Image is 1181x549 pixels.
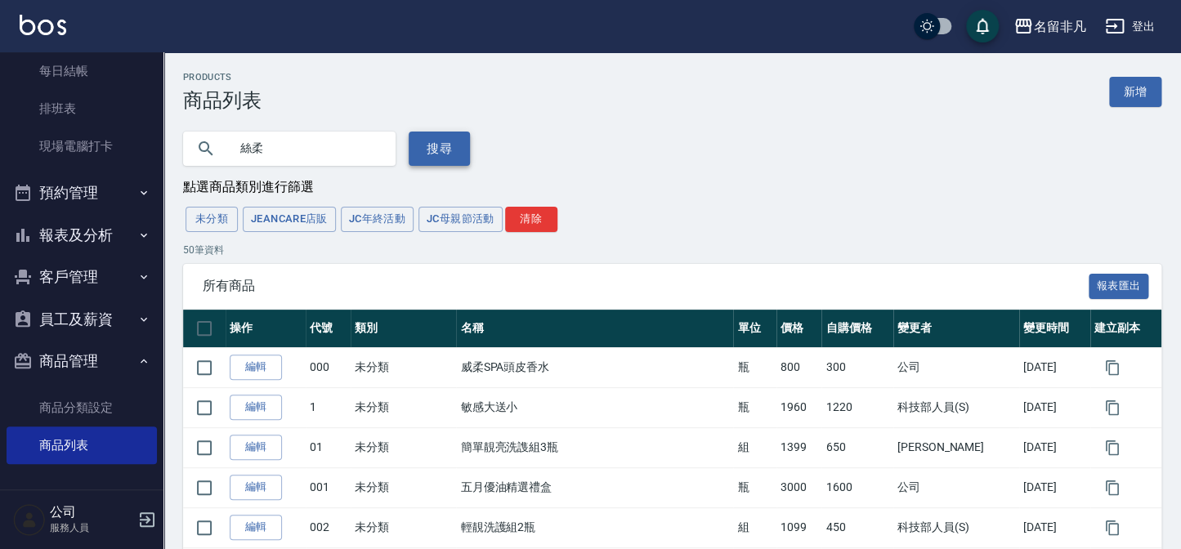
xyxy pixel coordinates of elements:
[7,52,157,90] a: 每日結帳
[20,15,66,35] img: Logo
[1090,310,1161,348] th: 建立副本
[776,427,821,467] td: 1399
[776,507,821,547] td: 1099
[351,310,456,348] th: 類別
[1109,77,1161,107] a: 新增
[243,207,336,232] button: JeanCare店販
[226,310,306,348] th: 操作
[733,467,776,507] td: 瓶
[7,389,157,426] a: 商品分類設定
[306,310,351,348] th: 代號
[733,310,776,348] th: 單位
[306,347,351,387] td: 000
[351,507,456,547] td: 未分類
[821,427,892,467] td: 650
[230,475,282,500] a: 編輯
[893,507,1019,547] td: 科技部人員(S)
[456,507,733,547] td: 輕靚洗護組2瓶
[7,214,157,257] button: 報表及分析
[306,387,351,427] td: 1
[183,89,262,112] h3: 商品列表
[733,507,776,547] td: 組
[203,278,1089,294] span: 所有商品
[1019,347,1090,387] td: [DATE]
[50,504,133,520] h5: 公司
[1019,310,1090,348] th: 變更時間
[1019,427,1090,467] td: [DATE]
[733,347,776,387] td: 瓶
[306,507,351,547] td: 002
[456,310,733,348] th: 名稱
[1033,16,1085,37] div: 名留非凡
[306,427,351,467] td: 01
[230,435,282,460] a: 編輯
[306,467,351,507] td: 001
[351,347,456,387] td: 未分類
[893,467,1019,507] td: 公司
[229,127,382,171] input: 搜尋關鍵字
[821,507,892,547] td: 450
[893,387,1019,427] td: 科技部人員(S)
[733,387,776,427] td: 瓶
[7,127,157,165] a: 現場電腦打卡
[183,179,1161,196] div: 點選商品類別進行篩選
[733,427,776,467] td: 組
[351,427,456,467] td: 未分類
[230,515,282,540] a: 編輯
[821,347,892,387] td: 300
[966,10,999,42] button: save
[186,207,238,232] button: 未分類
[1019,507,1090,547] td: [DATE]
[7,172,157,214] button: 預約管理
[893,347,1019,387] td: 公司
[893,427,1019,467] td: [PERSON_NAME]
[351,467,456,507] td: 未分類
[1019,387,1090,427] td: [DATE]
[1098,11,1161,42] button: 登出
[456,387,733,427] td: 敏感大送小
[776,347,821,387] td: 800
[341,207,414,232] button: JC年終活動
[230,395,282,420] a: 編輯
[1089,278,1149,293] a: 報表匯出
[183,72,262,83] h2: Products
[7,298,157,341] button: 員工及薪資
[1089,274,1149,299] button: 報表匯出
[7,426,157,464] a: 商品列表
[821,387,892,427] td: 1220
[230,355,282,380] a: 編輯
[13,503,46,536] img: Person
[409,132,470,166] button: 搜尋
[505,207,557,232] button: 清除
[418,207,503,232] button: JC母親節活動
[351,387,456,427] td: 未分類
[776,467,821,507] td: 3000
[456,427,733,467] td: 簡單靚亮洗謢組3瓶
[50,520,133,535] p: 服務人員
[821,467,892,507] td: 1600
[893,310,1019,348] th: 變更者
[183,243,1161,257] p: 50 筆資料
[7,340,157,382] button: 商品管理
[1019,467,1090,507] td: [DATE]
[7,90,157,127] a: 排班表
[821,310,892,348] th: 自購價格
[7,256,157,298] button: 客戶管理
[1007,10,1092,43] button: 名留非凡
[456,347,733,387] td: 威柔SPA頭皮香水
[456,467,733,507] td: 五月優油精選禮盒
[776,310,821,348] th: 價格
[776,387,821,427] td: 1960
